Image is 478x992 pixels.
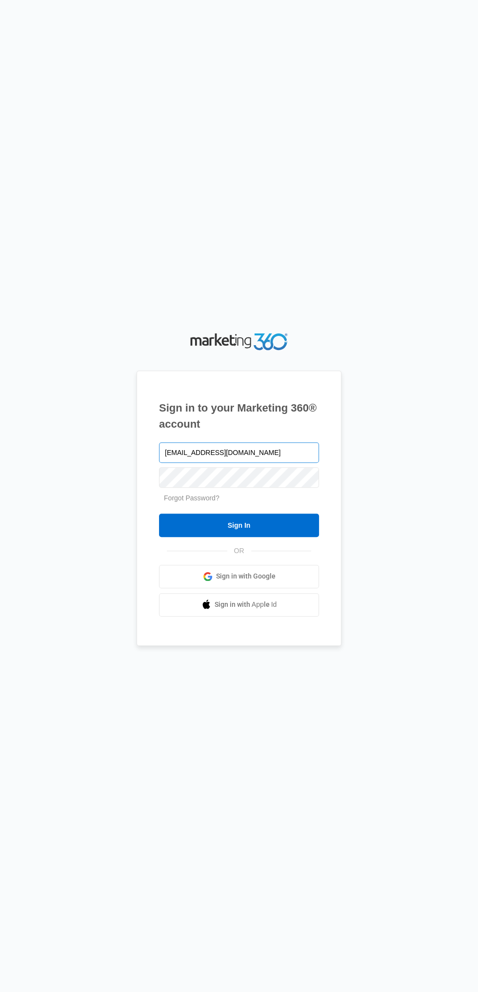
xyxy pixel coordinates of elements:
[159,565,319,588] a: Sign in with Google
[159,514,319,537] input: Sign In
[159,400,319,432] h1: Sign in to your Marketing 360® account
[215,599,277,610] span: Sign in with Apple Id
[159,442,319,463] input: Email
[159,593,319,617] a: Sign in with Apple Id
[164,494,219,502] a: Forgot Password?
[216,571,276,581] span: Sign in with Google
[227,546,251,556] span: OR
